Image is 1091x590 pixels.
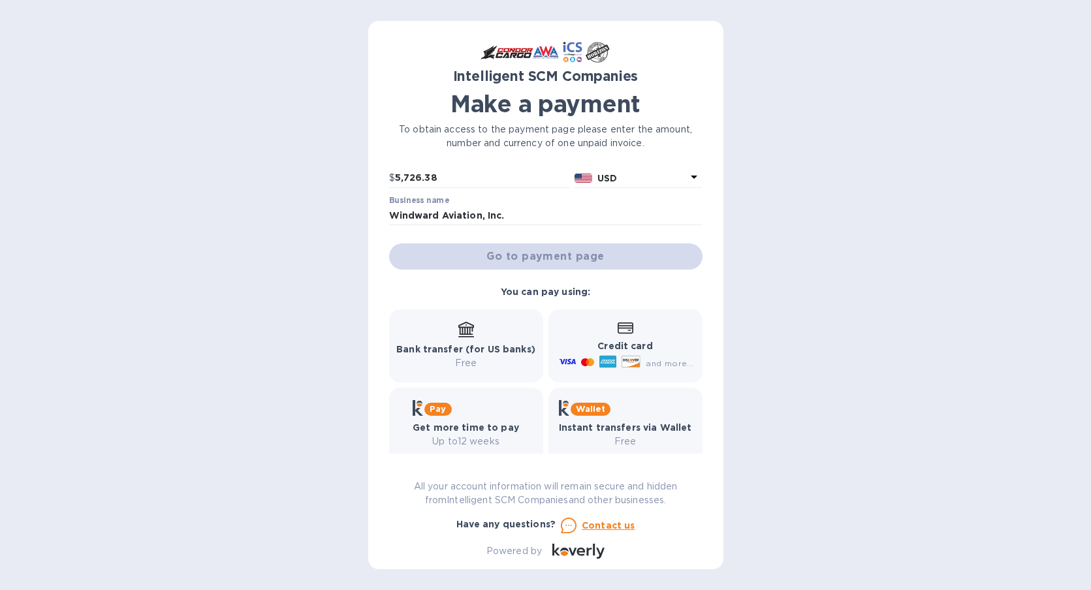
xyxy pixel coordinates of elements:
b: You can pay using: [501,287,590,297]
p: $ [389,171,395,185]
b: USD [597,173,617,183]
b: Pay [430,404,446,414]
p: To obtain access to the payment page please enter the amount, number and currency of one unpaid i... [389,123,703,150]
p: Free [559,435,692,448]
label: Business name [389,196,449,204]
u: Contact us [582,520,635,531]
p: Free [396,356,535,370]
p: All your account information will remain secure and hidden from Intelligent SCM Companies and oth... [389,480,703,507]
h1: Make a payment [389,90,703,117]
b: Wallet [576,404,606,414]
b: Intelligent SCM Companies [453,68,639,84]
p: Up to 12 weeks [413,435,519,448]
span: and more... [646,358,693,368]
b: Get more time to pay [413,422,519,433]
p: Powered by [486,544,542,558]
input: Enter business name [389,206,703,226]
b: Have any questions? [456,519,556,529]
img: USD [575,174,592,183]
b: Credit card [597,341,652,351]
input: 0.00 [395,168,570,188]
b: Instant transfers via Wallet [559,422,692,433]
b: Bank transfer (for US banks) [396,344,535,354]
